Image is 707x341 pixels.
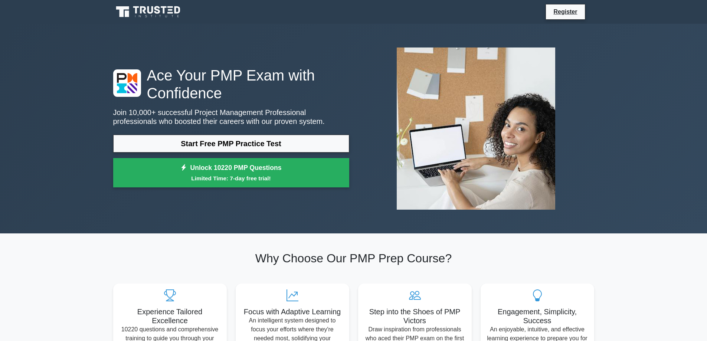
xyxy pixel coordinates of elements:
[113,108,349,126] p: Join 10,000+ successful Project Management Professional professionals who boosted their careers w...
[122,174,340,183] small: Limited Time: 7-day free trial!
[113,158,349,188] a: Unlock 10220 PMP QuestionsLimited Time: 7-day free trial!
[113,251,594,265] h2: Why Choose Our PMP Prep Course?
[113,135,349,153] a: Start Free PMP Practice Test
[113,66,349,102] h1: Ace Your PMP Exam with Confidence
[549,7,582,16] a: Register
[364,307,466,325] h5: Step into the Shoes of PMP Victors
[242,307,343,316] h5: Focus with Adaptive Learning
[487,307,588,325] h5: Engagement, Simplicity, Success
[119,307,221,325] h5: Experience Tailored Excellence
